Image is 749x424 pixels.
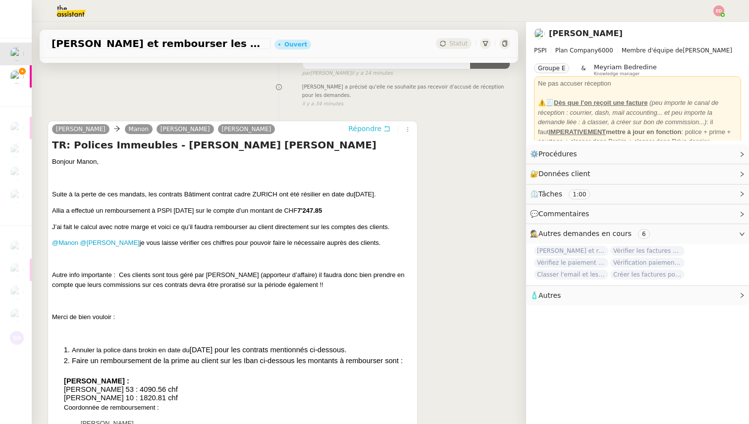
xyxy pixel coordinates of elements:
[52,206,413,216] p: Allia a effectué un remboursement à PSPI [DATE] sur le compte d’un montant de CHF
[52,190,354,198] span: Suite à la perte de ces mandats, les contrats Bâtiment contrat cadre ZURICH ont été résilier en d...
[302,69,393,78] small: [PERSON_NAME]
[52,239,78,246] a: @Manon
[526,224,749,243] div: 🕵️Autres demandes en cours 6
[52,125,109,134] a: [PERSON_NAME]
[10,240,24,254] img: users%2Fa6PbEmLwvGXylUqKytRPpDpAx153%2Favatar%2Ffanny.png
[581,63,586,76] span: &
[598,47,613,54] span: 6000
[10,189,24,203] img: users%2FSclkIUIAuBOhhDrbgjtrSikBoD03%2Favatar%2F48cbc63d-a03d-4817-b5bf-7f7aeed5f2a9
[10,331,24,345] img: svg
[530,230,654,237] span: 🕵️
[52,312,413,322] p: Merci de bien vouloir :
[534,28,545,39] img: users%2FNmPW3RcGagVdwlUj0SIRjiM8zA23%2Favatar%2Fb3e8f68e-88d8-429d-a2bd-00fb6f2d12db
[80,239,140,246] a: @[PERSON_NAME]
[345,123,394,134] button: Répondre
[52,138,413,152] h4: TR: Polices Immeubles - [PERSON_NAME] [PERSON_NAME]
[538,170,590,178] span: Données client
[10,285,24,299] img: users%2FWH1OB8fxGAgLOjAz1TtlPPgOcGL2%2Favatar%2F32e28291-4026-4208-b892-04f74488d877
[10,263,24,277] img: users%2FSclkIUIAuBOhhDrbgjtrSikBoD03%2Favatar%2F48cbc63d-a03d-4817-b5bf-7f7aeed5f2a9
[622,47,683,54] span: Membre d'équipe de
[52,39,267,48] span: [PERSON_NAME] et rembourser les polices d'assurance
[526,286,749,305] div: 🧴Autres
[538,190,562,198] span: Tâches
[218,125,275,134] a: [PERSON_NAME]
[530,291,561,299] span: 🧴
[526,144,749,164] div: ⚙️Procédures
[526,204,749,224] div: 💬Commentaires
[569,189,590,199] nz-tag: 1:00
[538,99,719,126] em: (peu importe le canal de réception : courrier, dash, mail accounting... et peu importe la demande...
[610,246,685,256] span: Vérifier les factures non réglées
[449,40,468,47] span: Statut
[297,207,322,214] b: 7'247.85
[534,63,569,73] nz-tag: Groupe E
[52,222,413,232] p: J’ai fait le calcul avec notre marge et voici ce qu’il faudra rembourser au client directement su...
[10,47,24,61] img: users%2FNmPW3RcGagVdwlUj0SIRjiM8zA23%2Favatar%2Fb3e8f68e-88d8-429d-a2bd-00fb6f2d12db
[72,344,413,355] li: [DATE] pour les contrats mentionnés ci-dessous.
[538,150,577,158] span: Procédures
[594,63,657,71] span: Meyriam Bedredine
[52,158,99,165] span: Bonjour Manon,
[284,42,307,47] div: Ouvert
[302,69,311,78] span: par
[610,270,685,280] span: Créer les factures pour Coromandel
[348,124,381,134] span: Répondre
[594,71,640,77] span: Knowledge manager
[351,69,393,78] span: il y a 14 minutes
[526,164,749,184] div: 🔐Données client
[530,148,582,160] span: ⚙️
[302,83,510,99] span: [PERSON_NAME] a précisé qu'elle ne souhaite pas recevoir d'accusé de réception pour les demandes.
[52,270,413,289] p: Autre info importante : Ces clients sont tous géré par [PERSON_NAME] (apporteur d’affaire) il fau...
[538,210,589,218] span: Commentaires
[555,47,598,54] span: Plan Company
[549,128,682,136] strong: mettre à jour en fonction
[538,98,737,156] div: ⚠️🧾 : il faut : police + prime + courtage + classer dans Brokin + classer dans Drive dossier Fact...
[530,190,598,198] span: ⏲️
[302,100,344,108] span: il y a 34 minutes
[638,229,650,239] nz-tag: 6
[64,385,178,393] span: [PERSON_NAME] 53 : 4090.56 chf
[594,63,657,76] app-user-label: Knowledge manager
[157,125,214,134] a: [PERSON_NAME]
[10,143,24,157] img: users%2Fa6PbEmLwvGXylUqKytRPpDpAx153%2Favatar%2Ffanny.png
[530,168,594,180] span: 🔐
[610,258,685,268] span: Vérification paiements WYCC et MS [PERSON_NAME]
[72,346,190,354] span: Annuler la police dans brokin en date du
[538,291,561,299] span: Autres
[538,79,737,89] div: Ne pas accuser réception
[534,47,547,54] span: PSPI
[713,5,724,16] img: svg
[52,238,413,248] p: je vous laisse vérifier ces chiffres pour pouvoir faire le nécessaire auprès des clients.
[64,403,413,413] p: Coordonnée de remboursement :
[549,128,606,136] u: IMPERATIVEMENT
[52,189,413,199] p: [DATE].
[554,99,647,106] u: Dès que l'on reçoit une facture
[549,29,623,38] a: [PERSON_NAME]
[125,125,153,134] a: Manon
[64,377,129,385] span: [PERSON_NAME] :
[530,210,593,218] span: 💬
[72,355,413,366] li: Faire un remboursement de la prime au client sur les Iban ci-dessous les montants à rembourser so...
[64,394,178,402] span: [PERSON_NAME] 10 : 1820.81 chf
[10,308,24,322] img: users%2Fa6PbEmLwvGXylUqKytRPpDpAx153%2Favatar%2Ffanny.png
[538,230,632,237] span: Autres demandes en cours
[534,246,608,256] span: [PERSON_NAME] et relancez les impayés chez [PERSON_NAME]
[534,46,741,55] span: [PERSON_NAME]
[10,70,24,84] img: users%2Fa6PbEmLwvGXylUqKytRPpDpAx153%2Favatar%2Ffanny.png
[526,185,749,204] div: ⏲️Tâches 1:00
[10,121,24,135] img: users%2F0zQGGmvZECeMseaPawnreYAQQyS2%2Favatar%2Feddadf8a-b06f-4db9-91c4-adeed775bb0f
[534,270,608,280] span: Classer l'email et les fichiers
[534,258,608,268] span: Vérifiez le paiement du client
[10,166,24,180] img: users%2Fa6PbEmLwvGXylUqKytRPpDpAx153%2Favatar%2Ffanny.png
